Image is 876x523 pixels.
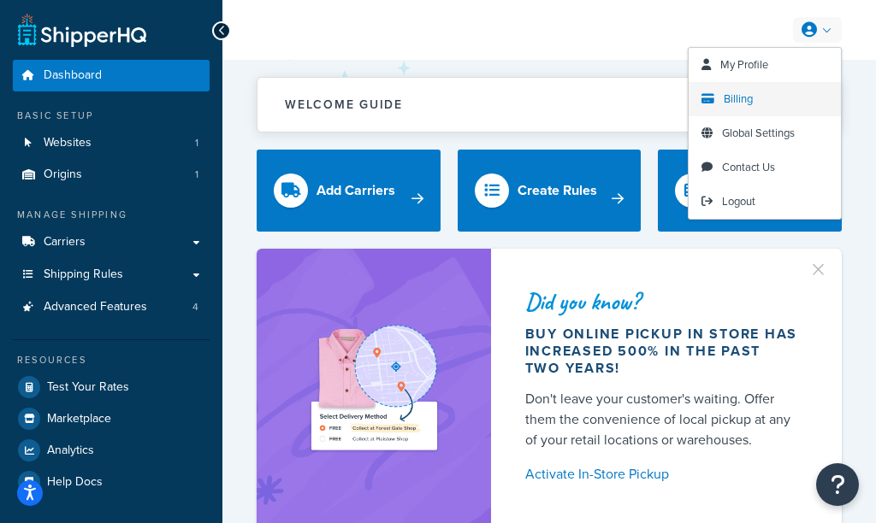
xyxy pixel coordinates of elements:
[13,208,210,222] div: Manage Shipping
[13,403,210,434] a: Marketplace
[689,116,841,150] a: Global Settings
[13,60,210,91] a: Dashboard
[13,109,210,123] div: Basic Setup
[13,467,210,497] a: Help Docs
[13,291,210,323] a: Advanced Features4
[13,159,210,191] a: Origins1
[47,444,94,458] span: Analytics
[458,150,642,232] a: Create Rules
[44,68,102,83] span: Dashboard
[724,91,753,107] span: Billing
[689,185,841,219] a: Logout
[44,235,86,250] span: Carriers
[13,226,210,258] a: Carriers
[518,179,597,203] div: Create Rules
[13,127,210,159] li: Websites
[44,136,92,150] span: Websites
[720,56,768,73] span: My Profile
[44,300,147,314] span: Advanced Features
[816,463,859,506] button: Open Resource Center
[689,48,841,82] a: My Profile
[722,193,755,209] span: Logout
[13,435,210,466] a: Analytics
[13,372,210,403] a: Test Your Rates
[44,267,123,282] span: Shipping Rules
[192,300,198,314] span: 4
[722,125,795,141] span: Global Settings
[525,462,801,486] a: Activate In-Store Pickup
[44,167,82,182] span: Origins
[285,98,403,111] h2: Welcome Guide
[317,179,395,203] div: Add Carriers
[13,291,210,323] li: Advanced Features
[47,475,103,490] span: Help Docs
[722,159,775,175] span: Contact Us
[13,159,210,191] li: Origins
[689,150,841,185] a: Contact Us
[195,136,198,150] span: 1
[525,326,801,377] div: Buy online pickup in store has increased 500% in the past two years!
[13,353,210,367] div: Resources
[13,259,210,291] a: Shipping Rules
[282,320,465,456] img: ad-shirt-map-b0359fc47e01cab431d101c4b569394f6a03f54285957d908178d52f29eb9668.png
[525,389,801,450] div: Don't leave your customer's waiting. Offer them the convenience of local pickup at any of your re...
[257,150,441,232] a: Add Carriers
[195,167,198,182] span: 1
[689,82,841,116] a: Billing
[47,412,111,426] span: Marketplace
[658,150,842,232] a: Explore Features
[13,127,210,159] a: Websites1
[525,290,801,314] div: Did you know?
[47,380,129,395] span: Test Your Rates
[257,78,841,132] button: Welcome Guide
